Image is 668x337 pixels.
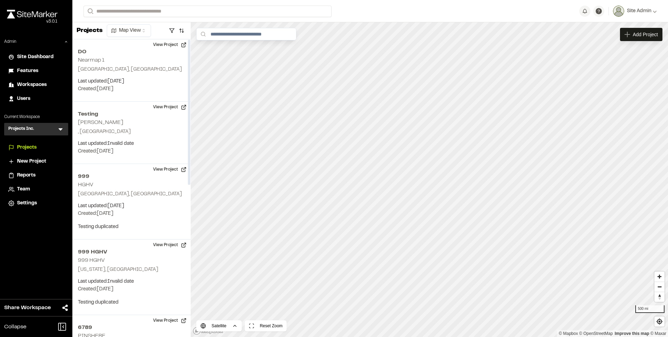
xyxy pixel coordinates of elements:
[78,285,185,293] p: Created: [DATE]
[78,120,123,125] h2: [PERSON_NAME]
[17,186,30,193] span: Team
[17,95,30,103] span: Users
[149,102,191,113] button: View Project
[613,6,657,17] button: Site Admin
[4,304,51,312] span: Share Workspace
[633,31,658,38] span: Add Project
[78,140,185,148] p: Last updated: Invalid date
[650,331,666,336] a: Maxar
[149,315,191,326] button: View Project
[78,223,185,231] p: Testing duplicated
[78,172,185,181] h2: 999
[149,39,191,50] button: View Project
[78,266,185,274] p: [US_STATE], [GEOGRAPHIC_DATA]
[245,320,287,331] button: Reset Zoom
[78,210,185,218] p: Created: [DATE]
[4,39,16,45] p: Admin
[8,172,64,179] a: Reports
[191,22,668,337] canvas: Map
[78,128,185,136] p: , [GEOGRAPHIC_DATA]
[654,272,665,282] button: Zoom in
[78,202,185,210] p: Last updated: [DATE]
[78,48,185,56] h2: DO
[8,144,64,151] a: Projects
[615,331,649,336] a: Map feedback
[654,282,665,292] span: Zoom out
[654,292,665,302] button: Reset bearing to north
[627,7,651,15] span: Site Admin
[78,85,185,93] p: Created: [DATE]
[78,248,185,256] h2: 999 HGHV
[8,53,64,61] a: Site Dashboard
[8,95,64,103] a: Users
[78,148,185,155] p: Created: [DATE]
[635,305,665,313] div: 500 mi
[78,58,104,63] h2: Nearmap 1
[196,320,242,331] button: Satellite
[17,53,54,61] span: Site Dashboard
[78,182,93,187] h2: HGHV
[8,199,64,207] a: Settings
[17,158,46,165] span: New Project
[17,144,37,151] span: Projects
[8,126,34,133] h3: Projects Inc.
[78,323,185,332] h2: 6789
[8,81,64,89] a: Workspaces
[78,190,185,198] p: [GEOGRAPHIC_DATA], [GEOGRAPHIC_DATA]
[7,10,57,18] img: rebrand.png
[654,316,665,327] button: Find my location
[78,78,185,85] p: Last updated: [DATE]
[78,278,185,285] p: Last updated: Invalid date
[77,26,103,36] p: Projects
[7,18,57,25] div: Oh geez...please don't...
[559,331,578,336] a: Mapbox
[78,299,185,306] p: Testing duplicated
[149,240,191,251] button: View Project
[78,110,185,118] h2: Testing
[78,258,105,263] h2: 999 HGHV
[17,199,37,207] span: Settings
[4,114,68,120] p: Current Workspace
[8,67,64,75] a: Features
[17,67,38,75] span: Features
[17,172,35,179] span: Reports
[579,331,613,336] a: OpenStreetMap
[654,282,665,292] button: Zoom out
[4,323,26,331] span: Collapse
[193,327,223,335] a: Mapbox logo
[613,6,624,17] img: User
[78,66,185,73] p: [GEOGRAPHIC_DATA], [GEOGRAPHIC_DATA]
[8,158,64,165] a: New Project
[83,6,96,17] button: Search
[8,186,64,193] a: Team
[17,81,47,89] span: Workspaces
[149,164,191,175] button: View Project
